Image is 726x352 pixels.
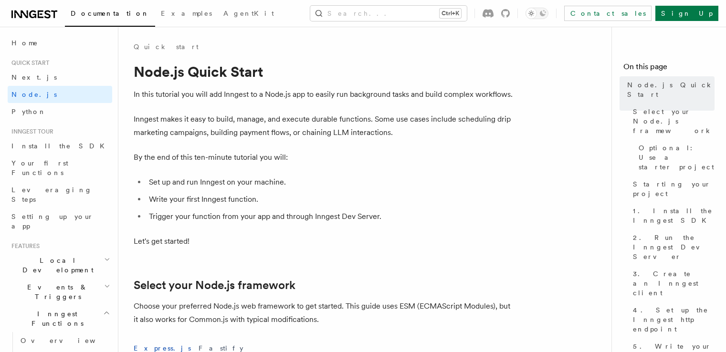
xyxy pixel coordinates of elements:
[633,179,715,198] span: Starting your project
[440,9,461,18] kbd: Ctrl+K
[11,186,92,203] span: Leveraging Steps
[8,256,104,275] span: Local Development
[8,86,112,103] a: Node.js
[134,42,199,52] a: Quick start
[8,34,112,52] a: Home
[17,332,112,349] a: Overview
[8,128,53,135] span: Inngest tour
[623,76,715,103] a: Node.js Quick Start
[655,6,718,21] a: Sign Up
[8,309,103,328] span: Inngest Functions
[8,208,112,235] a: Setting up your app
[134,235,516,248] p: Let's get started!
[134,300,516,326] p: Choose your preferred Node.js web framework to get started. This guide uses ESM (ECMAScript Modul...
[8,69,112,86] a: Next.js
[134,151,516,164] p: By the end of this ten-minute tutorial you will:
[155,3,218,26] a: Examples
[629,202,715,229] a: 1. Install the Inngest SDK
[564,6,652,21] a: Contact sales
[639,143,715,172] span: Optional: Use a starter project
[633,269,715,298] span: 3. Create an Inngest client
[310,6,467,21] button: Search...Ctrl+K
[11,142,110,150] span: Install the SDK
[11,108,46,115] span: Python
[8,59,49,67] span: Quick start
[146,210,516,223] li: Trigger your function from your app and through Inngest Dev Server.
[8,155,112,181] a: Your first Functions
[11,38,38,48] span: Home
[134,279,295,292] a: Select your Node.js framework
[8,279,112,305] button: Events & Triggers
[629,301,715,338] a: 4. Set up the Inngest http endpoint
[11,73,57,81] span: Next.js
[8,181,112,208] a: Leveraging Steps
[635,139,715,176] a: Optional: Use a starter project
[8,305,112,332] button: Inngest Functions
[223,10,274,17] span: AgentKit
[623,61,715,76] h4: On this page
[161,10,212,17] span: Examples
[633,206,715,225] span: 1. Install the Inngest SDK
[8,242,40,250] span: Features
[11,213,94,230] span: Setting up your app
[633,107,715,135] span: Select your Node.js framework
[218,3,280,26] a: AgentKit
[633,305,715,334] span: 4. Set up the Inngest http endpoint
[629,265,715,301] a: 3. Create an Inngest client
[11,91,57,98] span: Node.js
[633,233,715,261] span: 2. Run the Inngest Dev Server
[65,3,155,27] a: Documentation
[8,252,112,279] button: Local Development
[629,176,715,202] a: Starting your project
[146,176,516,189] li: Set up and run Inngest on your machine.
[134,63,516,80] h1: Node.js Quick Start
[146,193,516,206] li: Write your first Inngest function.
[134,88,516,101] p: In this tutorial you will add Inngest to a Node.js app to easily run background tasks and build c...
[627,80,715,99] span: Node.js Quick Start
[629,103,715,139] a: Select your Node.js framework
[71,10,149,17] span: Documentation
[11,159,68,176] span: Your first Functions
[21,337,119,344] span: Overview
[526,8,548,19] button: Toggle dark mode
[629,229,715,265] a: 2. Run the Inngest Dev Server
[8,137,112,155] a: Install the SDK
[8,103,112,120] a: Python
[134,113,516,139] p: Inngest makes it easy to build, manage, and execute durable functions. Some use cases include sch...
[8,282,104,301] span: Events & Triggers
